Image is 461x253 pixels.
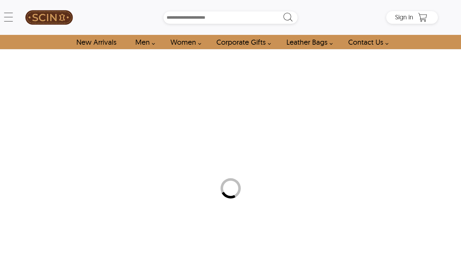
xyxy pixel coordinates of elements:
a: Shop New Arrivals [69,35,123,49]
a: Shop Leather Corporate Gifts [209,35,274,49]
a: SCIN [23,3,75,32]
a: Shop Women Leather Jackets [163,35,205,49]
a: Shop Leather Bags [279,35,336,49]
img: SCIN [25,3,73,32]
a: Sign in [395,15,413,20]
a: contact-us [341,35,392,49]
a: Shopping Cart [416,13,429,22]
a: shop men's leather jackets [128,35,158,49]
span: Sign in [395,13,413,21]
